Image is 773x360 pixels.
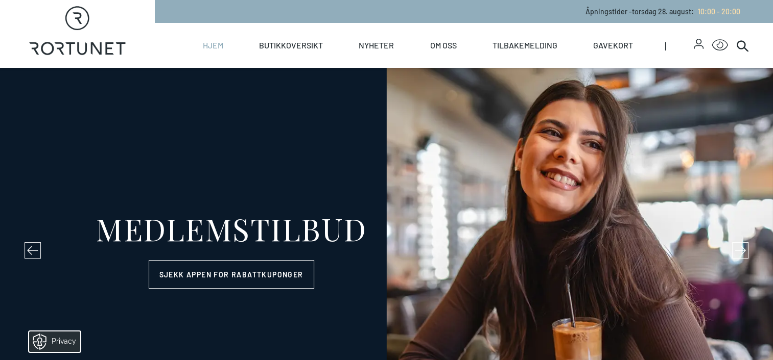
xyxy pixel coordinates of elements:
a: Tilbakemelding [493,23,557,68]
p: Åpningstider - torsdag 28. august : [585,6,740,17]
a: 10:00 - 20:00 [694,7,740,16]
div: MEDLEMSTILBUD [96,213,367,244]
span: | [665,23,694,68]
span: 10:00 - 20:00 [698,7,740,16]
a: Butikkoversikt [259,23,323,68]
button: Open Accessibility Menu [712,37,728,54]
a: Sjekk appen for rabattkuponger [149,260,314,289]
a: Nyheter [359,23,394,68]
iframe: Manage Preferences [10,328,93,355]
a: Om oss [430,23,456,68]
a: Gavekort [593,23,633,68]
a: Hjem [203,23,223,68]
